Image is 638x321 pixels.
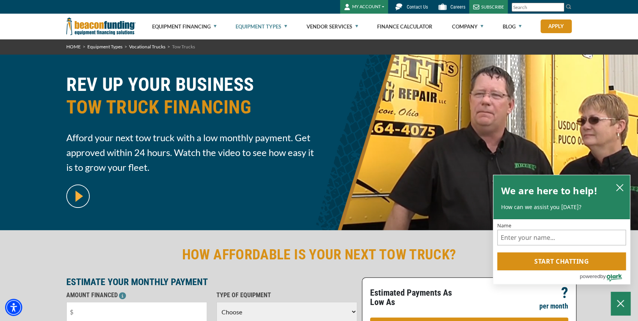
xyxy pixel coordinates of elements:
[450,4,465,10] span: Careers
[66,96,314,119] span: TOW TRUCK FINANCING
[501,183,597,199] h2: We are here to help!
[503,14,521,39] a: Blog
[66,277,357,287] p: ESTIMATE YOUR MONTHLY PAYMENT
[580,271,630,284] a: Powered by Olark
[172,44,195,50] span: Tow Trucks
[66,14,136,39] img: Beacon Funding Corporation logo
[512,3,564,12] input: Search
[152,14,216,39] a: Equipment Financing
[377,14,432,39] a: Finance Calculator
[580,271,600,281] span: powered
[66,44,81,50] a: HOME
[407,4,428,10] span: Contact Us
[87,44,122,50] a: Equipment Types
[541,20,572,33] a: Apply
[216,291,357,300] p: TYPE OF EQUIPMENT
[66,184,90,208] img: video modal pop-up play button
[66,291,207,300] p: AMOUNT FINANCED
[493,175,630,285] div: olark chatbox
[497,230,626,245] input: Name
[561,288,568,298] p: ?
[600,271,606,281] span: by
[565,4,572,10] img: Search
[129,44,165,50] a: Vocational Trucks
[501,203,622,211] p: How can we assist you [DATE]?
[236,14,287,39] a: Equipment Types
[307,14,358,39] a: Vendor Services
[66,73,314,124] h1: REV UP YOUR BUSINESS
[370,288,464,307] p: Estimated Payments As Low As
[497,223,626,228] label: Name
[539,301,568,311] p: per month
[66,130,314,175] span: Afford your next tow truck with a low monthly payment. Get approved within 24 hours. Watch the vi...
[5,299,22,316] div: Accessibility Menu
[613,182,626,193] button: close chatbox
[497,252,626,270] button: Start chatting
[611,292,630,315] button: Close Chatbox
[66,246,572,264] h2: HOW AFFORDABLE IS YOUR NEXT TOW TRUCK?
[556,4,562,11] a: Clear search text
[452,14,483,39] a: Company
